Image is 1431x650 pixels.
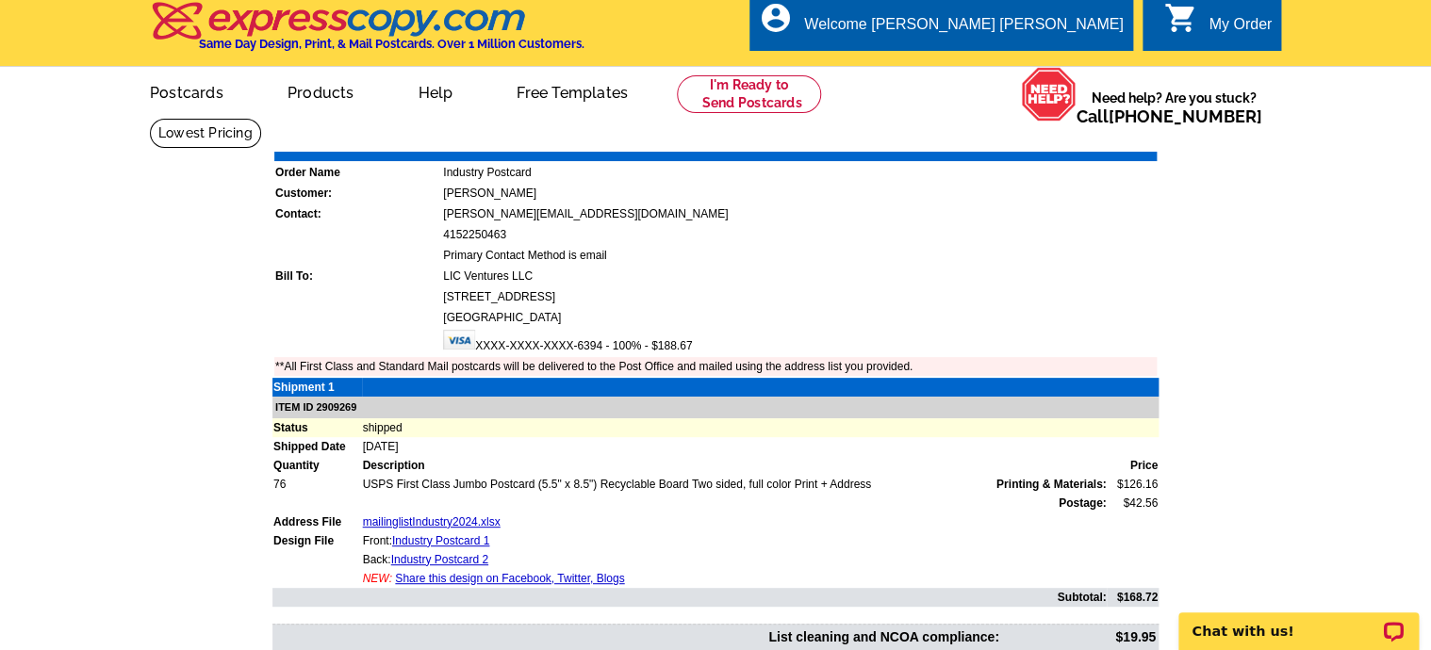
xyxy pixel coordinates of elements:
[272,531,362,550] td: Design File
[442,267,1157,285] td: LIC Ventures LLC
[150,15,584,51] a: Same Day Design, Print, & Mail Postcards. Over 1 Million Customers.
[362,418,1159,437] td: shipped
[120,69,254,113] a: Postcards
[272,418,362,437] td: Status
[274,626,1000,648] td: List cleaning and NCOA compliance:
[442,246,1157,265] td: Primary Contact Method is email
[1021,67,1077,122] img: help
[395,572,624,585] a: Share this design on Facebook, Twitter, Blogs
[274,163,440,182] td: Order Name
[486,69,658,113] a: Free Templates
[1163,1,1197,35] i: shopping_cart
[996,476,1107,493] span: Printing & Materials:
[759,1,793,35] i: account_circle
[1002,626,1157,648] td: $19.95
[392,534,489,547] a: Industry Postcard 1
[274,204,440,223] td: Contact:
[274,267,440,285] td: Bill To:
[804,16,1123,42] div: Welcome [PERSON_NAME] [PERSON_NAME]
[442,163,1157,182] td: Industry Postcard
[199,37,584,51] h4: Same Day Design, Print, & Mail Postcards. Over 1 Million Customers.
[362,550,1108,569] td: Back:
[272,512,362,531] td: Address File
[442,287,1157,306] td: [STREET_ADDRESS]
[274,184,440,203] td: Customer:
[272,588,1107,607] td: Subtotal:
[1209,16,1272,42] div: My Order
[272,456,362,475] td: Quantity
[1077,106,1262,126] span: Call
[1077,89,1272,126] span: Need help? Are you stuck?
[1059,496,1107,510] strong: Postage:
[442,308,1157,327] td: [GEOGRAPHIC_DATA]
[1107,494,1159,512] td: $42.56
[272,437,362,456] td: Shipped Date
[1163,13,1272,37] a: shopping_cart My Order
[1109,106,1262,126] a: [PHONE_NUMBER]
[442,329,1157,355] td: XXXX-XXXX-XXXX-6394 - 100% - $188.67
[1107,456,1159,475] td: Price
[362,437,1159,456] td: [DATE]
[442,184,1157,203] td: [PERSON_NAME]
[362,475,1108,494] td: USPS First Class Jumbo Postcard (5.5" x 8.5") Recyclable Board Two sided, full color Print + Address
[442,225,1157,244] td: 4152250463
[387,69,483,113] a: Help
[1107,588,1159,607] td: $168.72
[272,475,362,494] td: 76
[362,531,1108,550] td: Front:
[363,515,501,528] a: mailinglistIndustry2024.xlsx
[363,572,392,585] span: NEW:
[362,456,1108,475] td: Description
[272,397,1159,418] td: ITEM ID 2909269
[1166,591,1431,650] iframe: LiveChat chat widget
[257,69,385,113] a: Products
[391,553,488,566] a: Industry Postcard 2
[1107,475,1159,494] td: $126.16
[274,357,1157,376] td: **All First Class and Standard Mail postcards will be delivered to the Post Office and mailed usi...
[272,378,362,397] td: Shipment 1
[442,204,1157,223] td: [PERSON_NAME][EMAIL_ADDRESS][DOMAIN_NAME]
[443,330,475,349] img: visa.gif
